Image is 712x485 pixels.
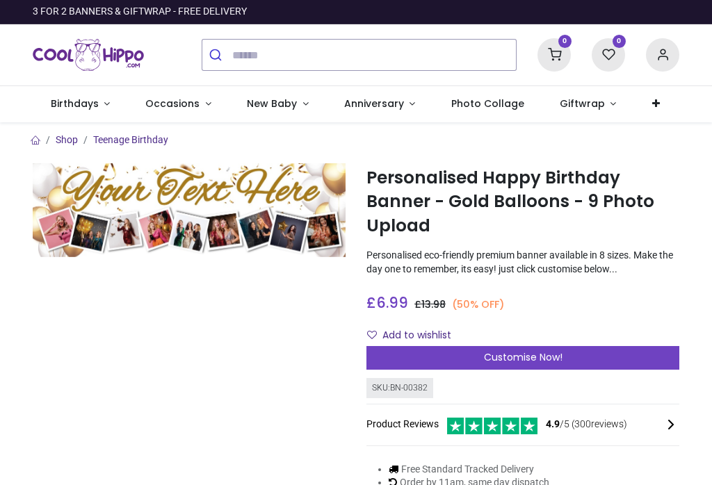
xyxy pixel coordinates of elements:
[376,293,408,313] span: 6.99
[560,97,605,110] span: Giftwrap
[452,297,505,311] small: (50% OFF)
[247,97,297,110] span: New Baby
[33,163,346,257] img: Personalised Happy Birthday Banner - Gold Balloons - 9 Photo Upload
[33,35,144,74] img: Cool Hippo
[613,35,626,48] sup: 0
[546,418,560,429] span: 4.9
[421,297,446,311] span: 13.98
[389,463,583,477] li: Free Standard Tracked Delivery
[546,418,627,431] span: /5 ( 300 reviews)
[366,416,679,434] div: Product Reviews
[558,35,572,48] sup: 0
[484,350,563,364] span: Customise Now!
[56,134,78,145] a: Shop
[366,293,408,313] span: £
[326,86,433,122] a: Anniversary
[229,86,327,122] a: New Baby
[145,97,200,110] span: Occasions
[202,40,232,70] button: Submit
[128,86,229,122] a: Occasions
[367,330,377,340] i: Add to wishlist
[344,97,404,110] span: Anniversary
[542,86,634,122] a: Giftwrap
[51,97,99,110] span: Birthdays
[366,324,463,347] button: Add to wishlistAdd to wishlist
[366,249,679,276] p: Personalised eco-friendly premium banner available in 8 sizes. Make the day one to remember, its ...
[366,378,433,398] div: SKU: BN-00382
[592,49,625,60] a: 0
[93,134,168,145] a: Teenage Birthday
[33,35,144,74] a: Logo of Cool Hippo
[33,5,247,19] div: 3 FOR 2 BANNERS & GIFTWRAP - FREE DELIVERY
[387,5,679,19] iframe: Customer reviews powered by Trustpilot
[537,49,571,60] a: 0
[414,297,446,311] span: £
[366,166,679,238] h1: Personalised Happy Birthday Banner - Gold Balloons - 9 Photo Upload
[451,97,524,110] span: Photo Collage
[33,86,128,122] a: Birthdays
